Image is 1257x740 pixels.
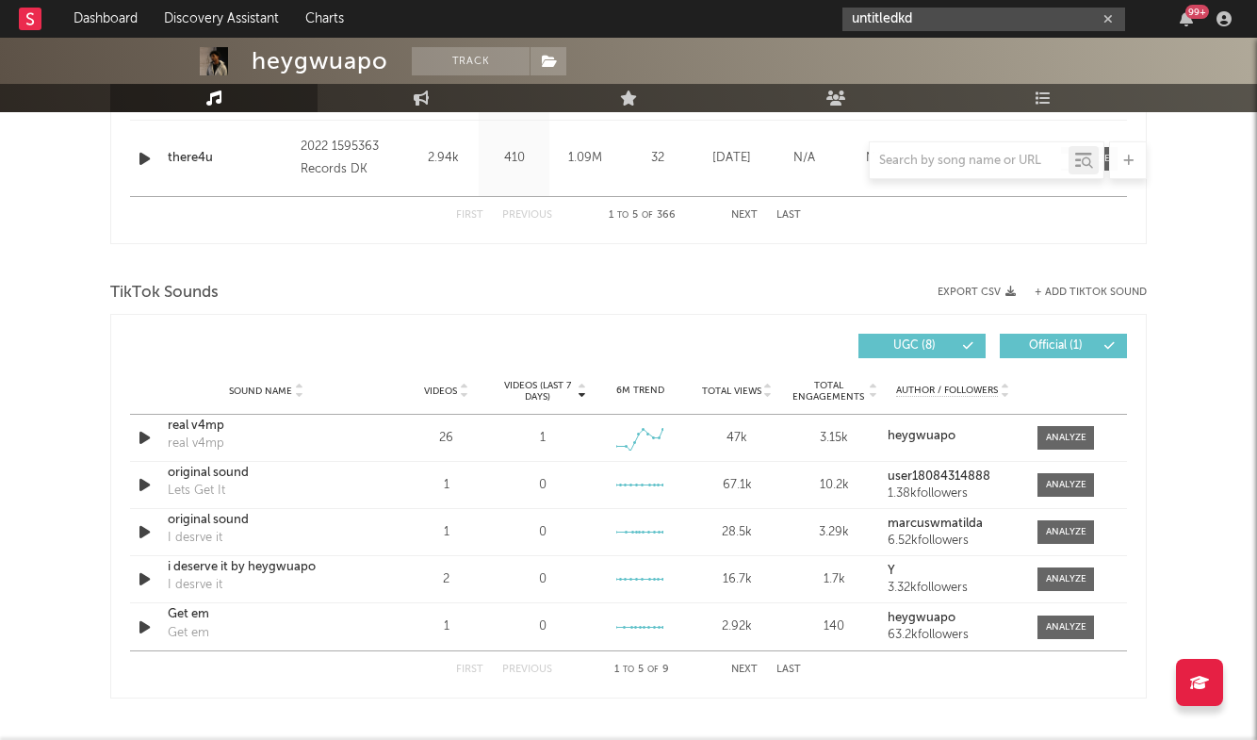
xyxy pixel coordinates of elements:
[888,518,1019,531] a: marcuswmatilda
[168,576,222,595] div: I desrve it
[870,154,1069,169] input: Search by song name or URL
[539,617,547,636] div: 0
[888,470,990,483] strong: user18084314888
[499,380,576,403] span: Videos (last 7 days)
[168,482,225,501] div: Lets Get It
[168,558,365,577] a: i deserve it by heygwuapo
[888,487,1019,501] div: 1.38k followers
[731,210,758,221] button: Next
[888,430,955,442] strong: heygwuapo
[402,570,490,589] div: 2
[590,659,694,682] div: 1 5 9
[888,582,1019,595] div: 3.32k followers
[888,629,1019,642] div: 63.2k followers
[456,210,483,221] button: First
[168,624,209,643] div: Get em
[539,523,547,542] div: 0
[402,617,490,636] div: 1
[168,605,365,624] a: Get em
[694,523,781,542] div: 28.5k
[776,210,801,221] button: Last
[888,518,983,530] strong: marcuswmatilda
[647,666,659,674] span: of
[694,429,781,448] div: 47k
[1035,288,1147,298] button: + Add TikTok Sound
[539,570,547,589] div: 0
[791,570,878,589] div: 1.7k
[888,565,895,577] strong: Y
[694,476,781,495] div: 67.1k
[229,386,292,397] span: Sound Name
[791,476,878,495] div: 10.2k
[502,665,552,675] button: Previous
[252,47,388,75] div: heygwuapo
[791,523,878,542] div: 3.29k
[642,211,653,220] span: of
[1016,288,1147,298] button: + Add TikTok Sound
[1180,11,1193,26] button: 99+
[402,476,490,495] div: 1
[938,287,1016,298] button: Export CSV
[842,8,1125,31] input: Search for artists
[402,429,490,448] div: 26
[888,565,1019,578] a: Y
[791,429,878,448] div: 3.15k
[1012,340,1099,352] span: Official ( 1 )
[888,612,955,624] strong: heygwuapo
[791,617,878,636] div: 140
[1000,334,1127,358] button: Official(1)
[590,205,694,227] div: 1 5 366
[623,666,634,674] span: to
[888,430,1019,443] a: heygwuapo
[168,417,365,436] a: real v4mp
[168,435,224,453] div: real v4mp
[424,386,457,397] span: Videos
[702,386,761,397] span: Total Views
[731,665,758,675] button: Next
[694,570,781,589] div: 16.7k
[301,136,403,181] div: 2022 1595363 Records DK
[776,665,801,675] button: Last
[596,384,684,398] div: 6M Trend
[540,429,546,448] div: 1
[896,385,998,397] span: Author / Followers
[617,211,628,220] span: to
[871,340,957,352] span: UGC ( 8 )
[168,511,365,530] a: original sound
[858,334,986,358] button: UGC(8)
[888,612,1019,625] a: heygwuapo
[168,529,222,548] div: I desrve it
[456,665,483,675] button: First
[402,523,490,542] div: 1
[502,210,552,221] button: Previous
[539,476,547,495] div: 0
[888,470,1019,484] a: user18084314888
[168,464,365,483] a: original sound
[1185,5,1209,19] div: 99 +
[110,282,219,304] span: TikTok Sounds
[412,47,530,75] button: Track
[888,534,1019,548] div: 6.52k followers
[791,380,867,403] span: Total Engagements
[694,617,781,636] div: 2.92k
